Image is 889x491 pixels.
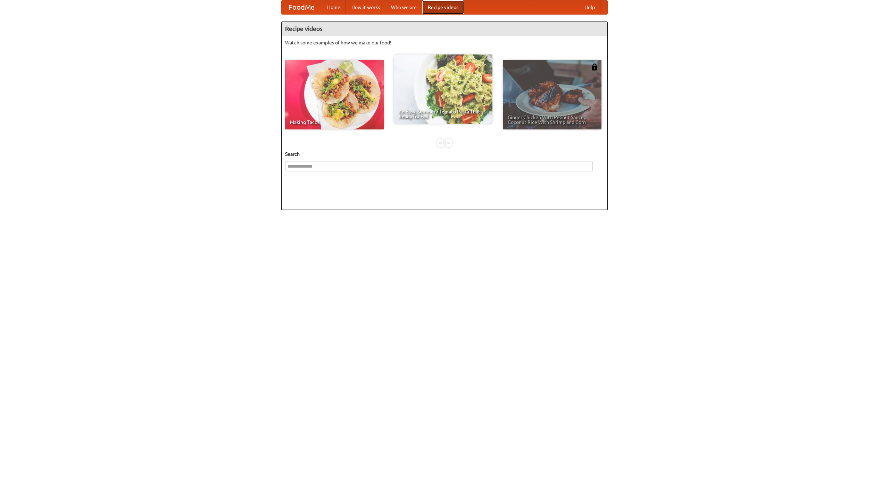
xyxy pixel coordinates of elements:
a: Making Tacos [285,60,384,129]
a: Recipe videos [422,0,464,14]
div: « [437,138,443,147]
div: » [446,138,452,147]
h4: Recipe videos [282,22,607,36]
p: Watch some examples of how we make our food! [285,39,604,46]
a: Home [322,0,346,14]
img: 483408.png [591,64,598,70]
span: An Easy, Summery Tomato Pasta That's Ready for Fall [399,109,488,119]
a: How it works [346,0,385,14]
a: Who we are [385,0,422,14]
span: Making Tacos [290,120,379,125]
a: FoodMe [282,0,322,14]
h5: Search [285,151,604,158]
a: Help [579,0,600,14]
a: An Easy, Summery Tomato Pasta That's Ready for Fall [394,54,492,124]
